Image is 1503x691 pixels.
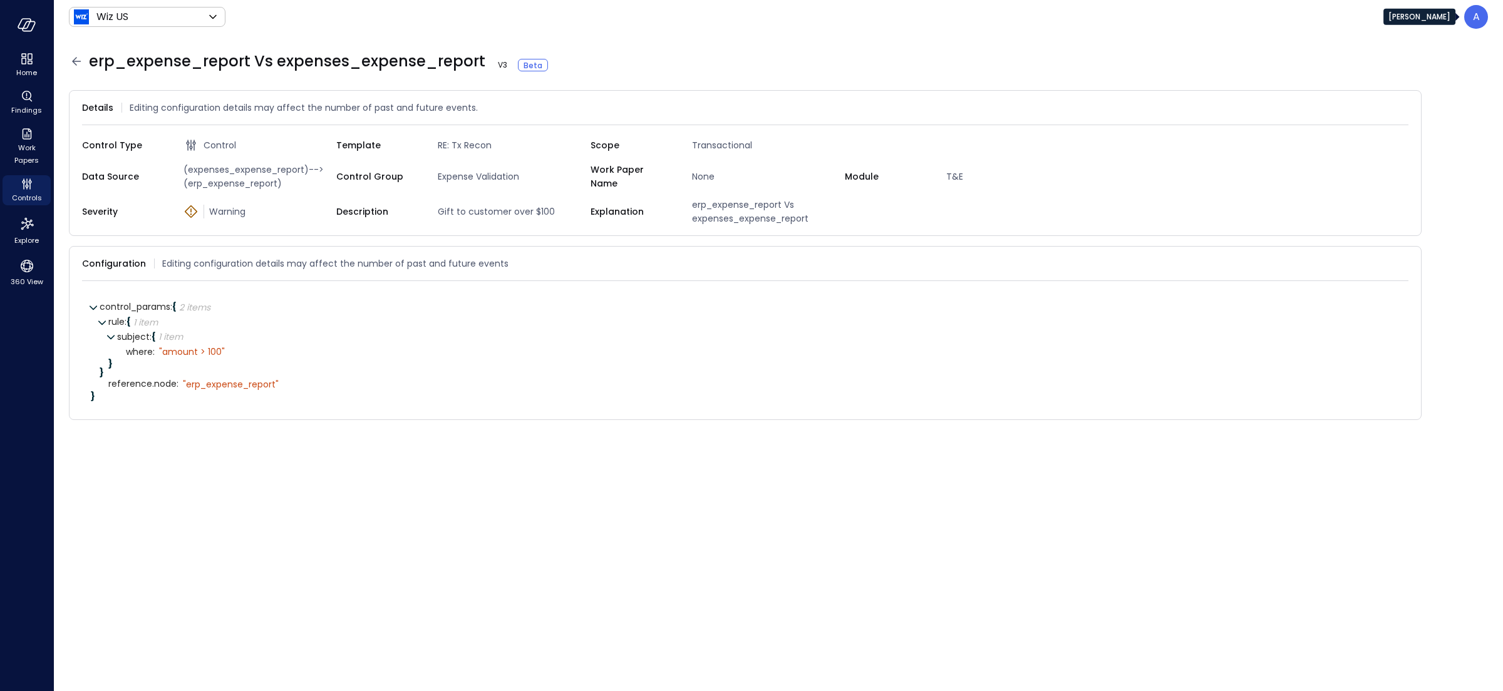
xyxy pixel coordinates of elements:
div: Home [3,50,51,80]
span: Controls [12,192,42,204]
p: Wiz US [96,9,128,24]
div: } [91,392,1400,401]
div: Controls [3,175,51,205]
span: RE: Tx Recon [433,138,591,152]
div: Control [183,138,336,153]
span: Template [336,138,418,152]
div: Findings [3,88,51,118]
span: reference.node [108,379,178,389]
span: Data Source [82,170,163,183]
span: : [125,315,127,328]
span: erp_expense_report Vs expenses_expense_report [687,198,845,225]
span: { [172,300,177,313]
span: Description [336,205,418,218]
img: Icon [74,9,89,24]
span: 360 View [11,275,43,288]
span: : [153,345,155,358]
span: Scope [591,138,672,152]
span: where [126,347,155,357]
span: Gift to customer over $100 [433,205,591,218]
span: Findings [11,104,42,116]
span: None [687,170,845,183]
span: Explore [14,234,39,247]
span: Editing configuration details may affect the number of past and future events [162,257,509,270]
span: Beta [524,59,542,71]
span: Explanation [591,205,672,218]
div: Avi Brandwain [1464,5,1488,29]
div: Warning [183,205,336,218]
span: control_params [100,300,172,313]
span: subject [117,330,152,343]
span: Control Type [82,138,163,152]
span: Details [82,101,113,115]
div: 1 item [133,318,158,327]
span: rule [108,315,127,328]
span: Editing configuration details may affect the number of past and future events. [130,101,478,115]
span: { [127,315,131,328]
div: 360 View [3,255,51,289]
span: Module [845,170,926,183]
span: : [177,377,178,390]
span: Work Paper Name [591,163,672,190]
span: V 3 [493,59,512,71]
span: Expense Validation [433,170,591,183]
span: erp_expense_report Vs expenses_expense_report [89,51,548,71]
p: A [1473,9,1480,24]
div: } [108,359,1400,368]
span: T&E [941,170,1099,183]
span: Severity [82,205,163,218]
span: : [150,330,152,343]
span: Control Group [336,170,418,183]
span: Configuration [82,257,146,270]
span: Home [16,66,37,79]
span: { [152,330,156,343]
div: 1 item [158,332,183,341]
span: Transactional [687,138,845,152]
span: (expenses_expense_report)-->(erp_expense_report) [178,163,336,190]
div: 2 items [179,303,210,312]
div: " amount > 100" [159,346,225,357]
div: } [100,368,1400,377]
span: : [170,300,172,313]
span: Work Papers [8,141,46,166]
div: Work Papers [3,125,51,168]
div: [PERSON_NAME] [1383,9,1455,25]
div: Explore [3,213,51,248]
div: " erp_expense_report" [183,379,279,390]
